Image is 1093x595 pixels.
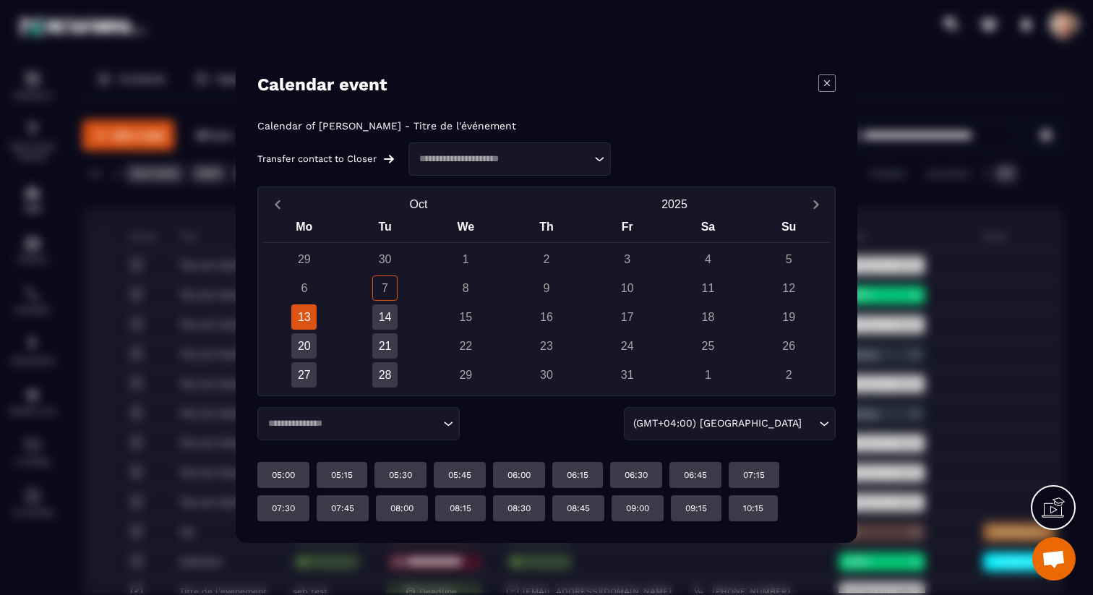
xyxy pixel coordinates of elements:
[695,362,721,388] div: 1
[257,120,516,132] p: Calendar of [PERSON_NAME] - Titre de l'événement
[390,502,413,514] p: 08:00
[263,416,440,430] input: Search for option
[345,217,426,242] div: Tu
[291,275,317,301] div: 6
[453,247,479,272] div: 1
[805,416,815,432] input: Search for option
[453,304,479,330] div: 15
[567,502,590,514] p: 08:45
[331,502,354,514] p: 07:45
[776,362,802,388] div: 2
[546,192,802,217] button: Open years overlay
[743,469,765,481] p: 07:15
[372,275,398,301] div: 7
[695,275,721,301] div: 11
[372,304,398,330] div: 14
[506,217,587,242] div: Th
[624,407,836,440] div: Search for option
[257,74,387,95] h4: Calendar event
[695,304,721,330] div: 18
[684,469,707,481] p: 06:45
[534,275,560,301] div: 9
[264,194,291,214] button: Previous month
[743,502,763,514] p: 10:15
[776,304,802,330] div: 19
[614,333,640,359] div: 24
[272,502,295,514] p: 07:30
[776,333,802,359] div: 26
[425,217,506,242] div: We
[372,247,398,272] div: 30
[614,275,640,301] div: 10
[567,469,588,481] p: 06:15
[695,333,721,359] div: 25
[534,333,560,359] div: 23
[408,142,611,176] div: Search for option
[257,153,377,165] p: Transfer contact to Closer
[626,502,649,514] p: 09:00
[291,192,546,217] button: Open months overlay
[534,247,560,272] div: 2
[534,362,560,388] div: 30
[507,502,531,514] p: 08:30
[802,194,829,214] button: Next month
[685,502,707,514] p: 09:15
[614,247,640,272] div: 3
[448,469,471,481] p: 05:45
[453,362,479,388] div: 29
[372,362,398,388] div: 28
[450,502,471,514] p: 08:15
[587,217,668,242] div: Fr
[625,469,648,481] p: 06:30
[695,247,721,272] div: 4
[331,469,353,481] p: 05:15
[264,217,345,242] div: Mo
[534,304,560,330] div: 16
[414,151,591,166] input: Search for option
[264,247,829,388] div: Calendar days
[372,333,398,359] div: 21
[291,333,317,359] div: 20
[453,333,479,359] div: 22
[748,217,829,242] div: Su
[614,362,640,388] div: 31
[272,469,295,481] p: 05:00
[630,416,805,432] span: (GMT+04:00) [GEOGRAPHIC_DATA]
[1032,537,1076,581] div: Ouvrir le chat
[257,407,460,440] div: Search for option
[614,304,640,330] div: 17
[291,362,317,388] div: 27
[264,217,829,388] div: Calendar wrapper
[668,217,749,242] div: Sa
[776,247,802,272] div: 5
[291,304,317,330] div: 13
[291,247,317,272] div: 29
[776,275,802,301] div: 12
[453,275,479,301] div: 8
[389,469,412,481] p: 05:30
[507,469,531,481] p: 06:00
